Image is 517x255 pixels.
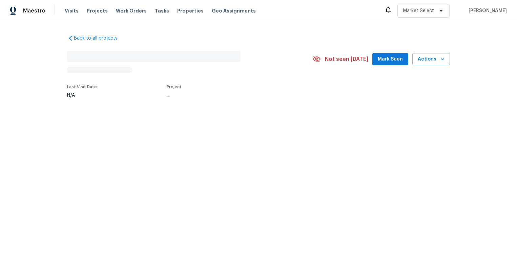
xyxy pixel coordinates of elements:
[67,85,97,89] span: Last Visit Date
[65,7,79,14] span: Visits
[412,53,450,66] button: Actions
[167,85,182,89] span: Project
[418,55,444,64] span: Actions
[67,35,132,42] a: Back to all projects
[87,7,108,14] span: Projects
[155,8,169,13] span: Tasks
[67,93,97,98] div: N/A
[177,7,204,14] span: Properties
[116,7,147,14] span: Work Orders
[167,93,297,98] div: ...
[212,7,256,14] span: Geo Assignments
[23,7,45,14] span: Maestro
[372,53,408,66] button: Mark Seen
[403,7,434,14] span: Market Select
[378,55,403,64] span: Mark Seen
[325,56,368,63] span: Not seen [DATE]
[466,7,507,14] span: [PERSON_NAME]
